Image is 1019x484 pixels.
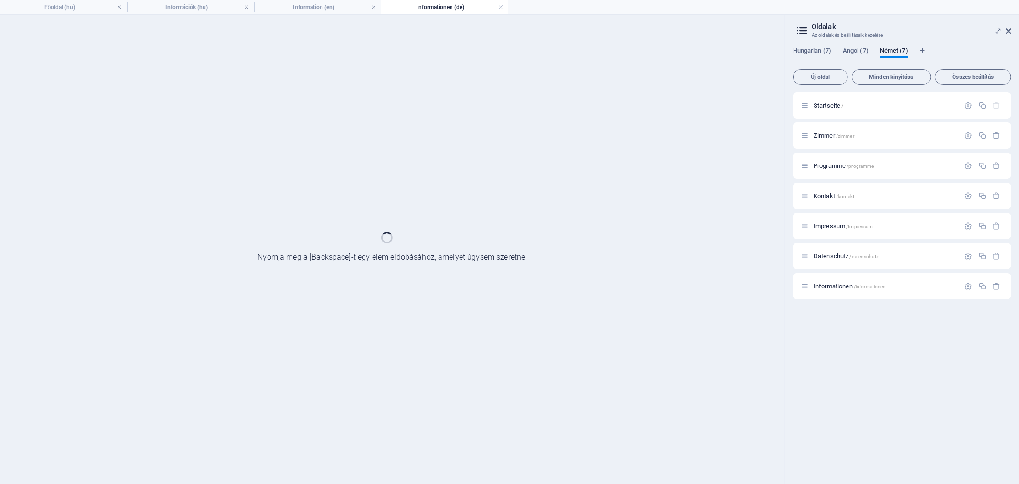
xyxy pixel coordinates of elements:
div: Startseite/ [811,102,960,109]
div: Megkettőzés [978,162,987,170]
div: Beállítások [965,162,973,170]
h2: Oldalak [812,22,1011,31]
h4: Információk (hu) [127,2,254,12]
h4: Information (en) [254,2,381,12]
div: Nyelv fülek [793,47,1011,66]
span: / [842,103,844,109]
span: Datenschutz [814,253,879,260]
span: Programme [814,162,874,169]
span: /kontakt [836,194,854,199]
span: Kattintson az oldal megnyitásához [814,132,854,139]
div: Kontakt/kontakt [811,193,960,199]
div: Eltávolítás [993,282,1001,290]
button: Új oldal [793,69,848,85]
div: Impressum/Impressum [811,223,960,229]
div: Megkettőzés [978,222,987,230]
div: Beállítások [965,222,973,230]
button: Minden kinyitása [852,69,931,85]
div: Beállítások [965,252,973,260]
div: Eltávolítás [993,192,1001,200]
div: A kezdőoldalt nem lehet törölni [993,101,1001,110]
span: Német (7) [880,45,908,58]
span: /zimmer [836,133,854,139]
span: Hungarian (7) [793,45,831,58]
span: Kattintson az oldal megnyitásához [814,102,844,109]
div: Eltávolítás [993,252,1001,260]
span: /datenschutz [850,254,879,259]
h4: Informationen (de) [381,2,508,12]
span: Informationen [814,283,886,290]
div: Megkettőzés [978,101,987,110]
span: /programme [847,164,874,169]
div: Beállítások [965,192,973,200]
span: /Impressum [846,224,873,229]
div: Beállítások [965,282,973,290]
span: Összes beállítás [939,74,1007,80]
h3: Az oldalak és beállításaik kezelése [812,31,992,40]
span: Minden kinyitása [856,74,927,80]
div: Beállítások [965,132,973,140]
span: Impressum [814,222,873,230]
div: Informationen/informationen [811,283,960,289]
button: Összes beállítás [935,69,1011,85]
span: Angol (7) [843,45,869,58]
div: Programme/programme [811,163,960,169]
div: Zimmer/zimmer [811,132,960,139]
div: Megkettőzés [978,132,987,140]
div: Megkettőzés [978,192,987,200]
span: Új oldal [797,74,844,80]
div: Eltávolítás [993,222,1001,230]
div: Eltávolítás [993,132,1001,140]
div: Datenschutz/datenschutz [811,253,960,259]
div: Eltávolítás [993,162,1001,170]
span: /informationen [854,284,886,289]
div: Megkettőzés [978,282,987,290]
span: Kontakt [814,192,854,199]
div: Beállítások [965,101,973,110]
div: Megkettőzés [978,252,987,260]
